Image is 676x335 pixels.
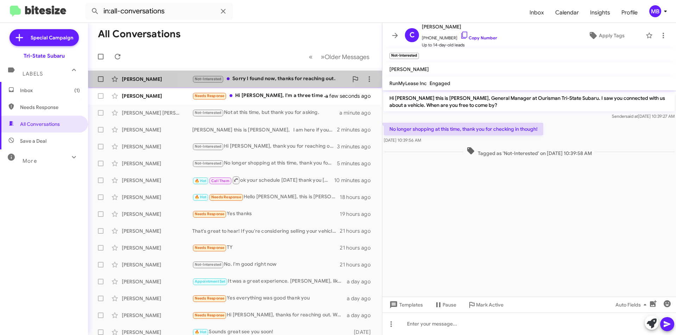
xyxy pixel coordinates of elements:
[23,71,43,77] span: Labels
[20,104,80,111] span: Needs Response
[340,227,376,234] div: 21 hours ago
[195,279,226,284] span: Appointment Set
[422,22,497,31] span: [PERSON_NAME]
[389,66,429,72] span: [PERSON_NAME]
[211,179,230,183] span: Call Them
[339,109,376,116] div: a minute ago
[192,210,340,218] div: Yes thanks
[347,278,376,285] div: a day ago
[347,312,376,319] div: a day ago
[615,298,649,311] span: Auto Fields
[389,80,427,86] span: RunMyLease Inc
[610,298,655,311] button: Auto Fields
[122,312,192,319] div: [PERSON_NAME]
[195,245,225,250] span: Needs Response
[337,160,376,167] div: 5 minutes ago
[476,298,503,311] span: Mark Active
[309,52,313,61] span: «
[98,28,181,40] h1: All Conversations
[550,2,584,23] a: Calendar
[340,261,376,268] div: 21 hours ago
[325,53,369,61] span: Older Messages
[122,227,192,234] div: [PERSON_NAME]
[192,92,334,100] div: Hi [PERSON_NAME], I'm a three time owner of cars from that dealership (old [PERSON_NAME]). I know...
[192,159,337,167] div: No longer shopping at this time, thank you for checking in though!
[422,31,497,41] span: [PHONE_NUMBER]
[430,80,450,86] span: Engaged
[195,77,222,81] span: Not-Interested
[195,296,225,301] span: Needs Response
[626,114,638,119] span: said at
[122,143,192,150] div: [PERSON_NAME]
[20,121,60,128] span: All Conversations
[192,260,340,269] div: No. I'm good right now
[612,114,675,119] span: Sender [DATE] 10:39:27 AM
[122,177,192,184] div: [PERSON_NAME]
[464,147,595,157] span: Tagged as 'Not-Interested' on [DATE] 10:39:58 AM
[192,294,347,302] div: Yes everything was good thank you
[195,94,225,98] span: Needs Response
[340,194,376,201] div: 18 hours ago
[337,126,376,133] div: 2 minutes ago
[340,244,376,251] div: 21 hours ago
[10,29,79,46] a: Special Campaign
[389,53,419,59] small: Not-Interested
[384,123,543,135] p: No longer shopping at this time, thank you for checking in though!
[192,277,347,285] div: It was a great experience. [PERSON_NAME], like [PERSON_NAME] before, was very kind and patient. T...
[211,195,241,199] span: Needs Response
[428,298,462,311] button: Pause
[616,2,643,23] a: Profile
[85,3,233,20] input: Search
[195,161,222,166] span: Not-Interested
[192,126,337,133] div: [PERSON_NAME] this is [PERSON_NAME], I am here if you need anything . I also love [PERSON_NAME] W...
[192,311,347,319] div: Hi [PERSON_NAME], thanks for reaching out. We aren't actively thinking about selling the vehicle ...
[340,211,376,218] div: 19 hours ago
[192,75,348,83] div: Sorry I found now, thanks for reaching out.
[643,5,668,17] button: MB
[122,76,192,83] div: [PERSON_NAME]
[122,244,192,251] div: [PERSON_NAME]
[460,35,497,40] a: Copy Number
[337,143,376,150] div: 3 minutes ago
[122,211,192,218] div: [PERSON_NAME]
[24,52,65,59] div: Tri-State Subaru
[192,244,340,252] div: TY
[305,50,374,64] nav: Page navigation example
[122,278,192,285] div: [PERSON_NAME]
[388,298,423,311] span: Templates
[122,92,192,99] div: [PERSON_NAME]
[195,195,207,199] span: 🔥 Hot
[409,30,415,41] span: C
[384,92,675,111] p: Hi [PERSON_NAME] this is [PERSON_NAME], General Manager at Ourisman Tri-State Subaru. I saw you c...
[347,295,376,302] div: a day ago
[524,2,550,23] a: Inbox
[422,41,497,49] span: Up to 14-day-old leads
[649,5,661,17] div: MB
[195,262,222,267] span: Not-Interested
[321,52,325,61] span: »
[31,34,73,41] span: Special Campaign
[20,137,46,144] span: Save a Deal
[192,193,340,201] div: Hello [PERSON_NAME], this is [PERSON_NAME] with his 2020 Hyundai [MEDICAL_DATA] SE. i'm curious, ...
[122,126,192,133] div: [PERSON_NAME]
[122,194,192,201] div: [PERSON_NAME]
[382,298,428,311] button: Templates
[195,212,225,216] span: Needs Response
[74,87,80,94] span: (1)
[570,29,642,42] button: Apply Tags
[462,298,509,311] button: Mark Active
[317,50,374,64] button: Next
[334,92,376,99] div: a few seconds ago
[195,144,222,149] span: Not-Interested
[192,109,339,117] div: Not at this time, but thank you for asking.
[334,177,376,184] div: 10 minutes ago
[584,2,616,23] a: Insights
[192,176,334,185] div: ok your schedule [DATE] thank you [PERSON_NAME] !
[384,137,421,143] span: [DATE] 10:39:56 AM
[195,313,225,317] span: Needs Response
[443,298,456,311] span: Pause
[122,109,192,116] div: [PERSON_NAME] [PERSON_NAME]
